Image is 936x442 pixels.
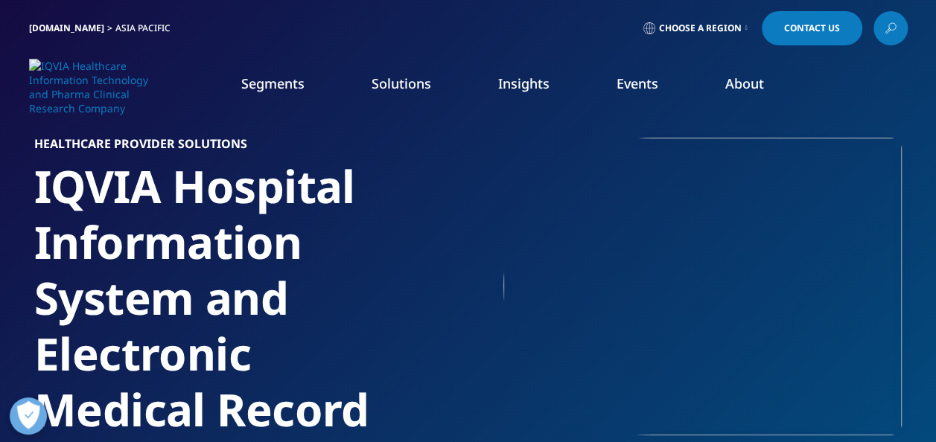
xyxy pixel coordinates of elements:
div: Asia Pacific [115,22,176,34]
h6: HEALTHCARE PROVIDER SOLUTIONS [34,138,462,158]
img: 200_doctor-sharing-information-no-tablet-with-patient.jpg [503,138,902,435]
a: Solutions [372,74,431,92]
a: Insights [498,74,550,92]
nav: Primary [154,52,908,122]
a: Segments [241,74,305,92]
img: IQVIA Healthcare Information Technology and Pharma Clinical Research Company [29,59,148,115]
button: Open Preferences [10,397,47,435]
span: Choose a Region [659,22,742,34]
a: Contact Us [762,11,862,45]
a: Events [617,74,658,92]
a: [DOMAIN_NAME] [29,22,104,34]
a: About [725,74,764,92]
span: Contact Us [784,24,840,33]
